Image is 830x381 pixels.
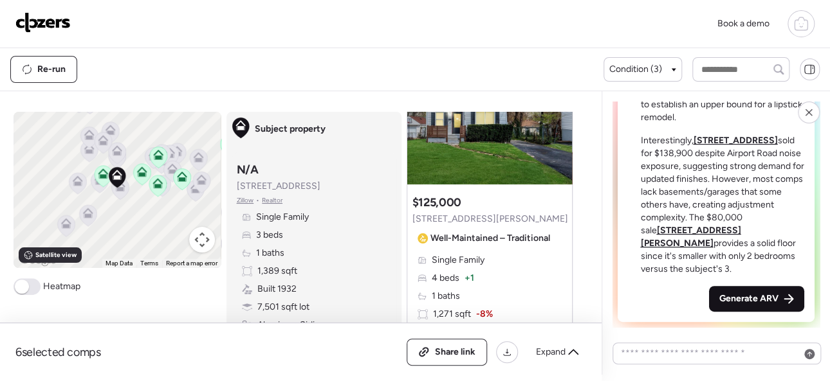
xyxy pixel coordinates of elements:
[43,280,80,293] span: Heatmap
[432,290,460,303] span: 1 baths
[166,260,217,267] a: Report a map error
[262,195,282,206] span: Realtor
[17,251,59,268] a: Open this area in Google Maps (opens a new window)
[609,63,662,76] span: Condition (3)
[256,195,259,206] span: •
[256,211,309,224] span: Single Family
[694,135,778,146] a: [STREET_ADDRESS]
[412,195,461,210] h3: $125,000
[433,308,471,321] span: 1,271 sqft
[17,251,59,268] img: Google
[435,346,475,359] span: Share link
[189,227,215,253] button: Map camera controls
[106,259,133,268] button: Map Data
[35,250,77,260] span: Satellite view
[237,195,254,206] span: Zillow
[717,18,770,29] span: Book a demo
[432,254,484,267] span: Single Family
[256,229,283,242] span: 3 beds
[257,301,309,314] span: 7,501 sqft lot
[37,63,66,76] span: Re-run
[432,272,459,285] span: 4 beds
[465,272,474,285] span: + 1
[15,12,71,33] img: Logo
[536,346,566,359] span: Expand
[255,123,326,136] span: Subject property
[257,283,297,296] span: Built 1932
[257,265,297,278] span: 1,389 sqft
[237,180,320,193] span: [STREET_ADDRESS]
[641,225,741,249] a: [STREET_ADDRESS][PERSON_NAME]
[641,134,805,276] p: Interestingly, sold for $138,900 despite Airport Road noise exposure, suggesting strong demand fo...
[412,213,568,226] span: [STREET_ADDRESS][PERSON_NAME]
[140,260,158,267] a: Terms (opens in new tab)
[257,319,325,332] span: Aluminum Siding
[719,292,779,305] span: Generate ARV
[256,247,284,260] span: 1 baths
[15,344,101,360] span: 6 selected comps
[237,162,259,177] h3: N/A
[476,308,493,321] span: -8%
[430,232,550,245] span: Well-Maintained – Traditional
